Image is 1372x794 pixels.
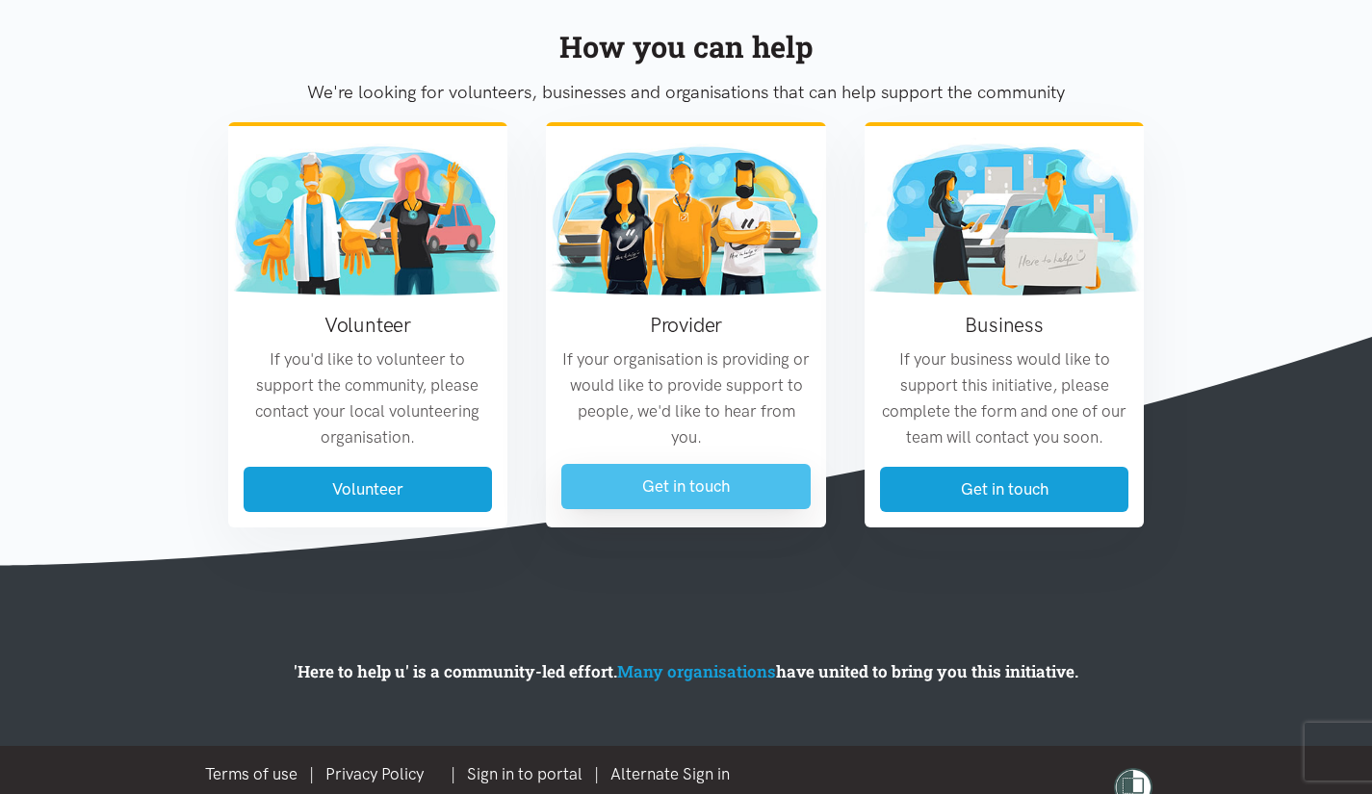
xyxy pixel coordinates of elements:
[244,346,493,451] p: If you'd like to volunteer to support the community, please contact your local volunteering organ...
[248,658,1125,684] p: 'Here to help u' is a community-led effort. have united to bring you this initiative.
[880,467,1129,512] a: Get in touch
[561,464,811,509] a: Get in touch
[451,764,741,783] span: | |
[244,311,493,339] h3: Volunteer
[617,660,776,682] a: Many organisations
[561,346,811,451] p: If your organisation is providing or would like to provide support to people, we'd like to hear f...
[561,311,811,339] h3: Provider
[205,764,298,783] a: Terms of use
[325,764,424,783] a: Privacy Policy
[610,764,730,783] a: Alternate Sign in
[880,346,1129,451] p: If your business would like to support this initiative, please complete the form and one of our t...
[228,23,1145,70] div: How you can help
[467,764,582,783] a: Sign in to portal
[244,467,493,512] a: Volunteer
[228,78,1145,107] p: We're looking for volunteers, businesses and organisations that can help support the community
[880,311,1129,339] h3: Business
[205,761,741,787] div: |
